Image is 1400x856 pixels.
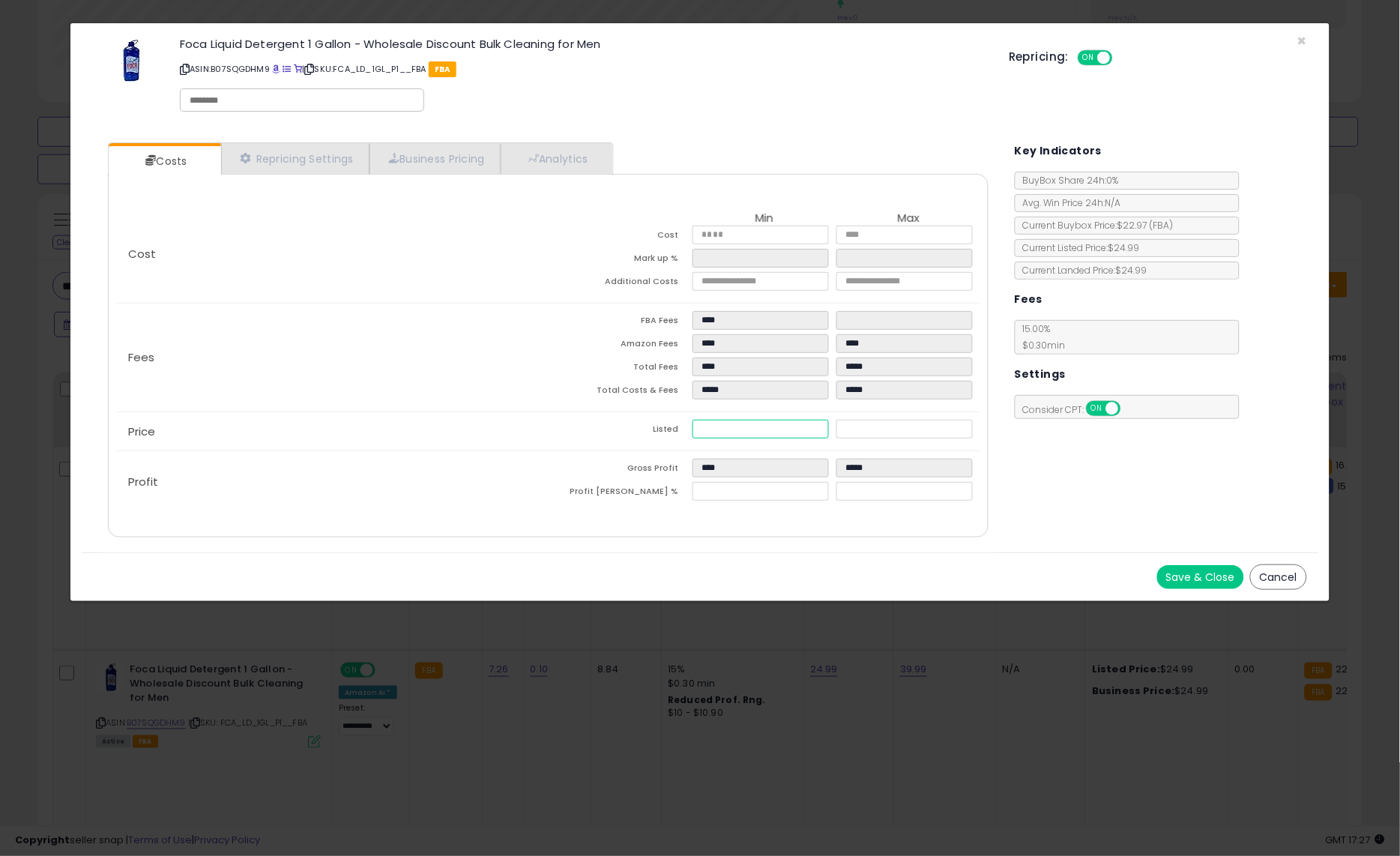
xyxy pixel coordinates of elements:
span: 15.00 % [1016,322,1066,352]
th: Max [836,212,980,226]
td: Total Costs & Fees [549,381,693,404]
a: Business Pricing [369,143,501,174]
span: Avg. Win Price 24h: N/A [1016,196,1121,209]
span: Consider CPT: [1016,403,1141,416]
td: FBA Fees [549,311,693,334]
td: Profit [PERSON_NAME] % [549,482,693,505]
a: Your listing only [294,63,302,75]
td: Additional Costs [549,272,693,295]
td: Gross Profit [549,459,693,482]
button: Cancel [1250,564,1307,590]
p: ASIN: B07SQGDHM9 | SKU: FCA_LD_1GL_P1__FBA [180,57,986,81]
span: $0.30 min [1016,339,1066,352]
span: BuyBox Share 24h: 0% [1016,174,1119,187]
a: Repricing Settings [221,143,369,174]
span: Current Buybox Price: [1016,219,1174,232]
td: Mark up % [549,249,693,272]
p: Cost [116,248,548,260]
span: Current Landed Price: $24.99 [1016,264,1147,277]
th: Min [693,212,836,226]
span: ( FBA ) [1150,219,1174,232]
h5: Key Indicators [1015,142,1102,160]
img: 41QzBhuPWDL._SL60_.jpg [109,38,154,83]
a: Costs [109,146,220,176]
span: ON [1087,403,1106,415]
td: Total Fees [549,358,693,381]
span: ON [1080,52,1099,64]
h5: Repricing: [1009,51,1069,63]
span: × [1297,30,1307,52]
p: Profit [116,476,548,488]
h5: Settings [1015,365,1066,384]
span: OFF [1118,403,1142,415]
p: Price [116,426,548,438]
td: Amazon Fees [549,334,693,358]
h5: Fees [1015,290,1043,309]
td: Cost [549,226,693,249]
a: All offer listings [283,63,292,75]
a: BuyBox page [272,63,280,75]
span: Current Listed Price: $24.99 [1016,241,1140,254]
span: OFF [1111,52,1135,64]
a: Analytics [501,143,612,174]
p: Fees [116,352,548,364]
td: Listed [549,420,693,443]
span: $22.97 [1117,219,1174,232]
button: Save & Close [1157,565,1244,589]
h3: Foca Liquid Detergent 1 Gallon - Wholesale Discount Bulk Cleaning for Men [180,38,986,49]
span: FBA [429,61,456,77]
